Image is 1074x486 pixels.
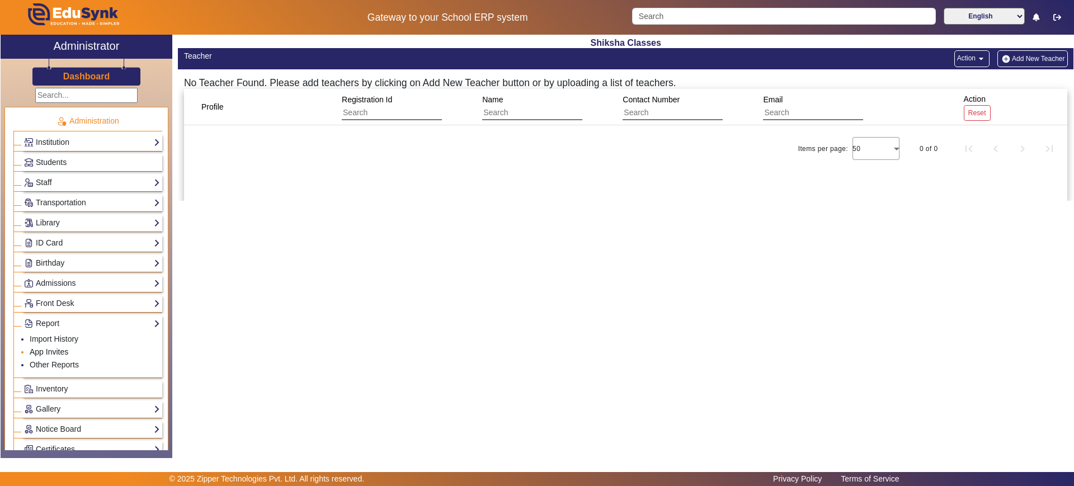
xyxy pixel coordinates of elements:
button: Action [954,50,990,67]
p: © 2025 Zipper Technologies Pvt. Ltd. All rights reserved. [169,473,365,485]
button: Last page [1036,135,1063,162]
div: Items per page: [798,143,848,154]
div: Registration Id [338,89,456,124]
button: Reset [964,105,991,120]
div: Name [478,89,596,124]
div: Email [759,89,877,124]
h5: No Teacher Found. Please add teachers by clicking on Add New Teacher button or by uploading a lis... [184,77,1068,89]
img: add-new-student.png [1000,54,1012,64]
h2: Administrator [54,39,120,53]
input: Search [632,8,935,25]
span: Profile [201,102,224,111]
h3: Dashboard [63,71,110,82]
img: Administration.png [56,116,67,126]
button: First page [955,135,982,162]
span: Registration Id [342,95,392,104]
input: Search [623,106,723,120]
a: Dashboard [63,70,111,82]
a: Privacy Policy [767,471,827,486]
input: Search... [35,88,138,103]
div: Profile [197,97,238,117]
a: App Invites [30,347,68,356]
span: Email [763,95,783,104]
a: Terms of Service [835,471,905,486]
input: Search [482,106,582,120]
button: Next page [1009,135,1036,162]
input: Search [763,106,863,120]
span: Contact Number [623,95,680,104]
div: Contact Number [619,89,737,124]
button: Add New Teacher [997,50,1068,67]
button: Previous page [982,135,1009,162]
h2: Shiksha Classes [178,37,1073,48]
span: Inventory [36,384,68,393]
span: Name [482,95,503,104]
p: Administration [13,115,162,127]
mat-icon: arrow_drop_down [976,53,987,64]
input: Search [342,106,442,120]
a: Import History [30,334,78,343]
span: Students [36,158,67,167]
a: Administrator [1,35,172,59]
div: Action [960,89,995,124]
a: Inventory [24,383,160,395]
div: Teacher [184,50,620,62]
img: Inventory.png [25,385,33,393]
a: Students [24,156,160,169]
h5: Gateway to your School ERP system [275,12,620,23]
div: 0 of 0 [920,143,938,154]
a: Other Reports [30,360,79,369]
img: Students.png [25,158,33,167]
